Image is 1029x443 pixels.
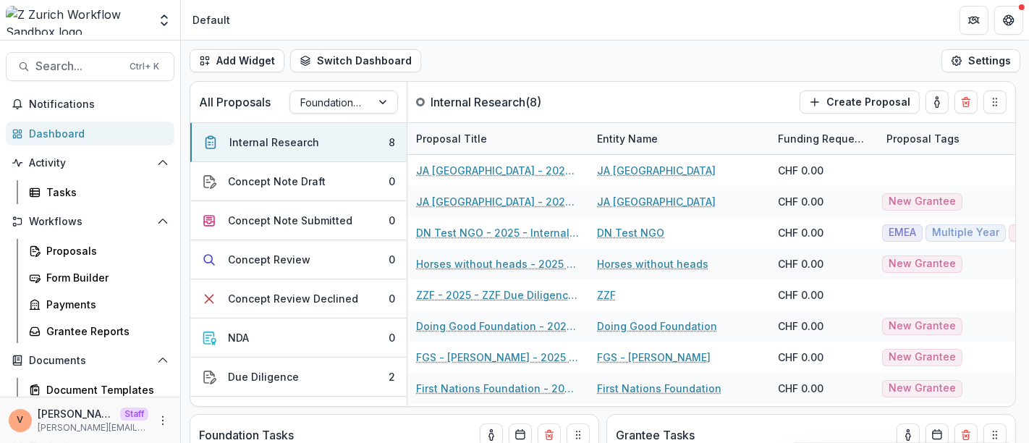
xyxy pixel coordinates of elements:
div: CHF 0.00 [778,318,823,334]
button: Notifications [6,93,174,116]
div: Venkat [17,415,24,425]
div: Funding Requested [769,123,878,154]
button: Internal Research8 [190,123,407,162]
button: Open entity switcher [154,6,174,35]
a: Tasks [23,180,174,204]
div: 0 [389,252,395,267]
nav: breadcrumb [187,9,236,30]
div: CHF 0.00 [778,350,823,365]
a: Dashboard [6,122,174,145]
a: Horses without heads [597,256,708,271]
div: 2 [389,369,395,384]
span: Documents [29,355,151,367]
span: Activity [29,157,151,169]
a: First Nations Foundation [597,381,721,396]
button: Get Help [994,6,1023,35]
a: JA [GEOGRAPHIC_DATA] - 2025 - Renewal Grant Application [416,163,580,178]
button: Create Proposal [800,90,920,114]
p: Staff [120,408,148,421]
a: JA [GEOGRAPHIC_DATA] [597,163,716,178]
span: Workflows [29,216,151,228]
span: Notifications [29,98,169,111]
a: FGS - [PERSON_NAME] - 2025 - New Grant Application [416,350,580,365]
button: Concept Note Draft0 [190,162,407,201]
div: Default [192,12,230,28]
a: Doing Good Foundation - 2025 - New Grant Application [416,318,580,334]
a: Doing Good Foundation [597,318,717,334]
a: First Nations Foundation - 2025 - New Grant Application [416,381,580,396]
img: Z Zurich Workflow Sandbox logo [6,6,148,35]
div: CHF 0.00 [778,381,823,396]
div: Grantee Reports [46,324,163,339]
div: Payments [46,297,163,312]
span: New Grantee [889,351,956,363]
div: 0 [389,291,395,306]
span: New Grantee [889,320,956,332]
div: 0 [389,174,395,189]
div: CHF 0.00 [778,287,823,303]
a: Payments [23,292,174,316]
a: ZZF - 2025 - ZZF Due Diligence Questionnaire [416,287,580,303]
div: CHF 0.00 [778,194,823,209]
div: Document Templates [46,382,163,397]
span: New Grantee [889,258,956,270]
div: Internal Research [229,135,319,150]
a: Grantee Reports [23,319,174,343]
div: 0 [389,330,395,345]
div: Concept Note Submitted [228,213,352,228]
div: Entity Name [588,123,769,154]
span: EMEA [889,227,916,239]
button: Open Workflows [6,210,174,233]
div: Proposals [46,243,163,258]
div: Proposal Tags [878,131,968,146]
a: DN Test NGO - 2025 - Internal Research Form [416,225,580,240]
button: Delete card [954,90,978,114]
div: CHF 0.00 [778,256,823,271]
p: [PERSON_NAME] [38,406,114,421]
div: CHF 0.00 [778,225,823,240]
span: Search... [35,59,121,73]
button: More [154,412,171,429]
a: DN Test NGO [597,225,664,240]
div: Ctrl + K [127,59,162,75]
div: Tasks [46,185,163,200]
a: Horses without heads - 2025 - New Grant Application [416,256,580,271]
button: Partners [960,6,988,35]
div: Concept Review Declined [228,291,358,306]
p: All Proposals [199,93,271,111]
button: Concept Review0 [190,240,407,279]
a: FGS - [PERSON_NAME] [597,350,711,365]
div: NDA [228,330,249,345]
div: 0 [389,213,395,228]
button: Switch Dashboard [290,49,421,72]
span: Multiple Year [932,227,999,239]
span: New Grantee [889,382,956,395]
button: Settings [941,49,1020,72]
div: Dashboard [29,126,163,141]
div: Proposal Title [407,123,588,154]
div: Entity Name [588,131,666,146]
div: Concept Note Draft [228,174,326,189]
button: Drag [983,90,1007,114]
button: Open Documents [6,349,174,372]
button: Add Widget [190,49,284,72]
div: Form Builder [46,270,163,285]
a: ZZF [597,287,616,303]
p: [PERSON_NAME][EMAIL_ADDRESS][DOMAIN_NAME] [38,421,148,434]
div: Concept Review [228,252,310,267]
span: New Grantee [889,195,956,208]
button: Search... [6,52,174,81]
div: CHF 0.00 [778,163,823,178]
a: JA [GEOGRAPHIC_DATA] - 2025 - New Grant Application [416,194,580,209]
a: Proposals [23,239,174,263]
div: Due Diligence [228,369,299,384]
a: Document Templates [23,378,174,402]
p: Internal Research ( 8 ) [431,93,541,111]
a: Form Builder [23,266,174,290]
a: JA [GEOGRAPHIC_DATA] [597,194,716,209]
button: NDA0 [190,318,407,358]
button: Due Diligence2 [190,358,407,397]
button: Concept Note Submitted0 [190,201,407,240]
